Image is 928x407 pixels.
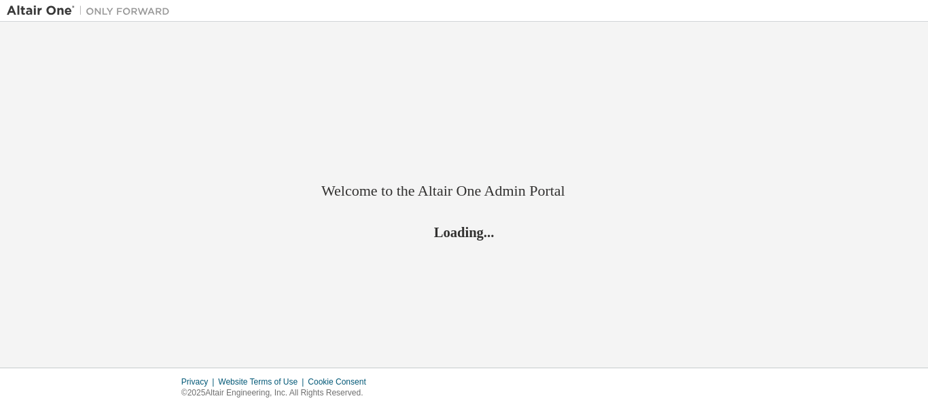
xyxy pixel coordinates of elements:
[7,4,177,18] img: Altair One
[308,376,374,387] div: Cookie Consent
[321,223,607,241] h2: Loading...
[181,387,374,399] p: © 2025 Altair Engineering, Inc. All Rights Reserved.
[218,376,308,387] div: Website Terms of Use
[321,181,607,200] h2: Welcome to the Altair One Admin Portal
[181,376,218,387] div: Privacy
